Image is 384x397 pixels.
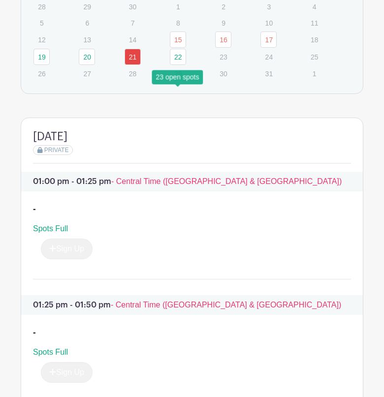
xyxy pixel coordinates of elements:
[215,31,231,48] a: 16
[33,224,68,233] span: Spots Full
[79,15,95,31] p: 6
[33,203,36,215] div: -
[152,70,203,84] div: 23 open spots
[44,147,69,153] span: PRIVATE
[111,177,342,185] span: - Central Time ([GEOGRAPHIC_DATA] & [GEOGRAPHIC_DATA])
[215,49,231,64] p: 23
[260,49,277,64] p: 24
[170,15,186,31] p: 8
[111,301,341,309] span: - Central Time ([GEOGRAPHIC_DATA] & [GEOGRAPHIC_DATA])
[79,49,95,65] a: 20
[33,348,68,356] span: Spots Full
[33,130,67,143] h4: [DATE]
[306,15,322,31] p: 11
[33,49,50,65] a: 19
[125,32,141,47] p: 14
[79,66,95,81] p: 27
[125,49,141,65] a: 21
[33,327,36,338] div: -
[170,31,186,48] a: 15
[260,15,277,31] p: 10
[125,66,141,81] p: 28
[215,66,231,81] p: 30
[170,49,186,65] a: 22
[215,15,231,31] p: 9
[306,49,322,64] p: 25
[306,32,322,47] p: 18
[33,15,50,31] p: 5
[79,32,95,47] p: 13
[33,32,50,47] p: 12
[125,15,141,31] p: 7
[21,172,363,191] p: 01:00 pm - 01:25 pm
[260,66,277,81] p: 31
[170,66,186,81] p: 29
[260,31,277,48] a: 17
[306,66,322,81] p: 1
[21,295,363,315] p: 01:25 pm - 01:50 pm
[33,66,50,81] p: 26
